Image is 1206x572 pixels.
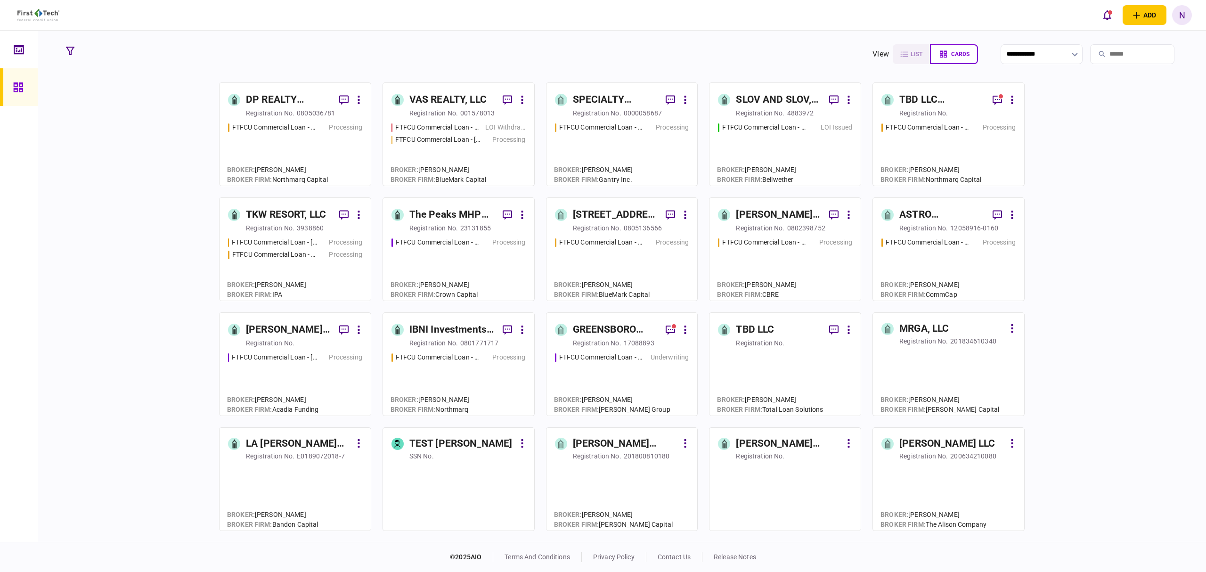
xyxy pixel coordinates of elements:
a: [STREET_ADDRESS], LLCregistration no.0805136566FTFCU Commercial Loan - 503 E 6th Street Del RioPr... [546,197,698,301]
div: [PERSON_NAME] [554,395,670,405]
div: registration no. [246,451,294,461]
span: Broker : [391,396,418,403]
div: Processing [329,352,362,362]
span: broker firm : [880,406,926,413]
div: Processing [983,123,1016,132]
div: registration no. [246,338,294,348]
div: Northmarq [391,405,470,415]
div: [PERSON_NAME] [880,165,981,175]
div: registration no. [573,223,621,233]
span: Broker : [391,166,418,173]
span: Broker : [227,166,255,173]
div: [PERSON_NAME] Revocable Trust [736,436,841,451]
span: broker firm : [227,291,272,298]
div: Processing [819,237,852,247]
span: broker firm : [717,291,762,298]
a: [PERSON_NAME] Revocable Trustregistration no. [709,427,861,531]
img: client company logo [17,9,59,21]
div: 4883972 [787,108,814,118]
div: FTFCU Commercial Loan - 6110 N US Hwy 89 Flagstaff AZ [396,237,481,247]
div: Processing [492,135,525,145]
div: [PERSON_NAME] [880,395,999,405]
div: [PERSON_NAME] [880,280,960,290]
span: broker firm : [391,406,436,413]
div: SLOV AND SLOV, LLC [736,92,822,107]
div: BlueMark Capital [554,290,650,300]
div: N [1172,5,1192,25]
a: release notes [714,553,756,561]
div: registration no. [573,451,621,461]
div: FTFCU Commercial Loan - 566 W Farm to Market 1960 [232,123,318,132]
div: registration no. [899,108,948,118]
div: 0000058687 [624,108,662,118]
span: broker firm : [717,176,762,183]
div: registration no. [899,223,948,233]
button: cards [930,44,978,64]
div: [PERSON_NAME] [554,510,673,520]
a: TKW RESORT, LLCregistration no.3938860FTFCU Commercial Loan - 1402 Boone StreetProcessingFTFCU Co... [219,197,371,301]
div: Northmarq Capital [880,175,981,185]
div: The Alison Company [880,520,986,530]
div: [PERSON_NAME] [717,395,823,405]
div: [PERSON_NAME] [227,280,306,290]
div: TBD LLC [736,322,774,337]
div: [PERSON_NAME] [554,165,633,175]
div: 12058916-0160 [950,223,998,233]
span: broker firm : [554,291,599,298]
div: Underwriting [651,352,689,362]
a: DP REALTY INVESTMENT, LLCregistration no.0805036781FTFCU Commercial Loan - 566 W Farm to Market 1... [219,82,371,186]
div: Total Loan Solutions [717,405,823,415]
div: registration no. [246,108,294,118]
span: broker firm : [227,406,272,413]
div: E0189072018-7 [297,451,345,461]
div: FTFCU Commercial Loan - 503 E 6th Street Del Rio [559,237,644,247]
div: CommCap [880,290,960,300]
a: IBNI Investments, LLCregistration no.0801771717FTFCU Commercial Loan - 6 Uvalde Road Houston TX P... [383,312,535,416]
span: broker firm : [391,291,436,298]
div: [PERSON_NAME] [391,395,470,405]
div: IBNI Investments, LLC [409,322,495,337]
div: Processing [656,123,689,132]
div: FTFCU Commercial Loan - 6 Dunbar Rd Monticello NY [232,352,317,362]
div: 3938860 [297,223,324,233]
span: Broker : [554,281,582,288]
div: Processing [492,237,525,247]
div: [STREET_ADDRESS], LLC [573,207,659,222]
span: broker firm : [391,176,436,183]
div: Bandon Capital [227,520,318,530]
div: registration no. [899,451,948,461]
a: GREENSBORO ESTATES LLCregistration no.17088893FTFCU Commercial Loan - 1770 Allens Circle Greensbo... [546,312,698,416]
span: Broker : [554,166,582,173]
a: LA [PERSON_NAME] LLC.registration no.E0189072018-7Broker:[PERSON_NAME]broker firm:Bandon Capital [219,427,371,531]
div: registration no. [899,336,948,346]
div: 0805036781 [297,108,335,118]
div: TKW RESORT, LLC [246,207,326,222]
a: SLOV AND SLOV, LLCregistration no.4883972FTFCU Commercial Loan - 1639 Alameda Ave Lakewood OHLOI ... [709,82,861,186]
div: BlueMark Capital [391,175,487,185]
span: broker firm : [227,521,272,528]
span: Broker : [880,511,908,518]
a: [PERSON_NAME] & [PERSON_NAME] PROPERTY HOLDINGS, LLCregistration no.0802398752FTFCU Commercial Lo... [709,197,861,301]
span: Broker : [554,511,582,518]
div: TEST [PERSON_NAME] [409,436,512,451]
span: Broker : [227,396,255,403]
div: [PERSON_NAME] [880,510,986,520]
div: 0805136566 [624,223,662,233]
div: The Peaks MHP LLC [409,207,495,222]
span: broker firm : [227,176,272,183]
span: Broker : [880,396,908,403]
div: [PERSON_NAME] [554,280,650,290]
div: Processing [492,352,525,362]
span: list [911,51,922,57]
div: IPA [227,290,306,300]
div: registration no. [246,223,294,233]
div: FTFCU Commercial Loan - 1402 Boone Street [232,237,317,247]
span: Broker : [554,396,582,403]
a: ASTRO PROPERTIES LLCregistration no.12058916-0160FTFCU Commercial Loan - 1650 S Carbon Ave Price ... [872,197,1025,301]
div: Processing [329,250,362,260]
span: Broker : [717,396,745,403]
div: LOI Issued [821,123,852,132]
div: 201834610340 [950,336,996,346]
div: Processing [329,123,362,132]
div: FTFCU Commercial Loan - 1770 Allens Circle Greensboro GA [559,352,644,362]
